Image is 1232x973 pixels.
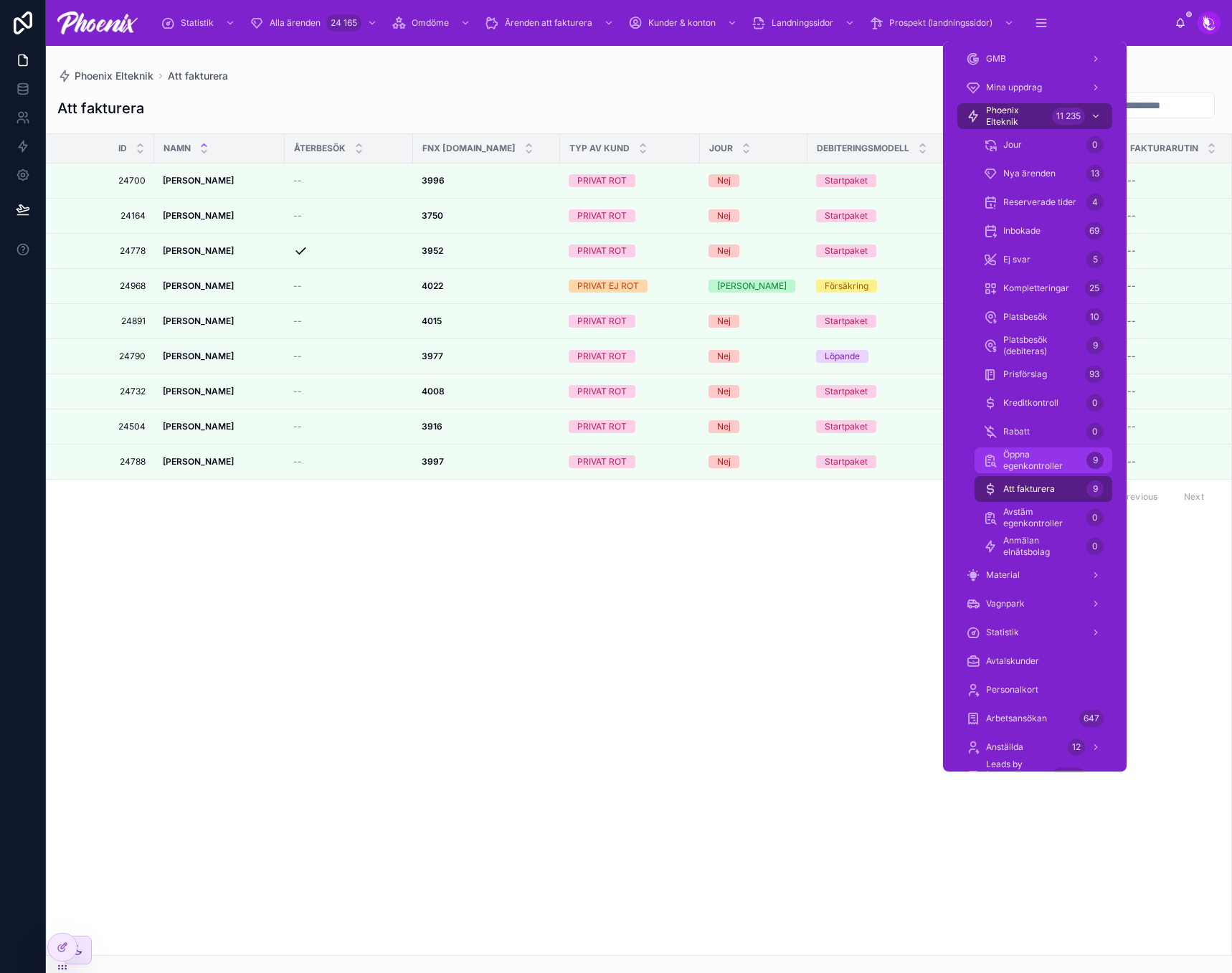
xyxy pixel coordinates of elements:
[293,175,404,186] a: --
[569,245,691,257] a: PRIVAT ROT
[163,245,276,257] a: [PERSON_NAME]
[1127,175,1136,186] div: --
[569,350,691,363] a: PRIVAT ROT
[1127,386,1136,397] div: --
[163,456,276,467] a: [PERSON_NAME]
[957,620,1112,645] a: Statistik
[975,476,1112,502] a: Att fakturera9
[577,420,627,433] div: PRIVAT ROT
[975,275,1112,301] a: Kompletteringar25
[825,245,868,257] div: Startpaket
[709,280,799,293] a: [PERSON_NAME]
[412,17,449,29] span: Omdöme
[1003,283,1069,294] span: Kompletteringar
[422,386,551,397] a: 4008
[1127,351,1136,362] div: --
[64,245,146,257] a: 24778
[64,210,146,222] a: 24164
[293,210,404,222] a: --
[957,591,1112,617] a: Vagnpark
[64,315,146,327] span: 24891
[163,351,276,362] a: [PERSON_NAME]
[577,209,627,222] div: PRIVAT ROT
[957,677,1112,703] a: Personalkort
[569,455,691,468] a: PRIVAT ROT
[986,598,1025,609] span: Vagnpark
[163,280,234,291] strong: [PERSON_NAME]
[293,351,302,362] span: --
[957,648,1112,674] a: Avtalskunder
[816,350,987,363] a: Löpande
[64,456,146,467] a: 24788
[57,69,153,83] a: Phoenix Elteknik
[163,386,276,397] a: [PERSON_NAME]
[1085,222,1104,239] div: 69
[505,17,592,29] span: Ärenden att fakturera
[975,304,1112,330] a: Platsbesök10
[986,53,1006,65] span: GMB
[975,189,1112,215] a: Reserverade tider4
[1003,168,1056,179] span: Nya ärenden
[1086,509,1104,526] div: 0
[577,280,639,293] div: PRIVAT EJ ROT
[1053,767,1085,784] div: 7 409
[569,280,691,293] a: PRIVAT EJ ROT
[569,420,691,433] a: PRIVAT ROT
[943,42,1127,772] div: scrollable content
[1003,369,1047,380] span: Prisförslag
[569,385,691,398] a: PRIVAT ROT
[1086,423,1104,440] div: 0
[975,419,1112,445] a: Rabatt0
[422,386,445,397] strong: 4008
[181,17,214,29] span: Statistik
[709,455,799,468] a: Nej
[293,386,302,397] span: --
[1085,280,1104,297] div: 25
[422,210,443,221] strong: 3750
[569,174,691,187] a: PRIVAT ROT
[293,315,302,327] span: --
[422,175,551,186] a: 3996
[957,562,1112,588] a: Material
[577,385,627,398] div: PRIVAT ROT
[422,245,551,257] a: 3952
[1127,456,1136,467] div: --
[422,421,551,432] a: 3916
[1003,397,1058,409] span: Kreditkontroll
[293,456,302,467] span: --
[422,456,444,467] strong: 3997
[422,280,443,291] strong: 4022
[975,447,1112,473] a: Öppna egenkontroller9
[957,706,1112,731] a: Arbetsansökan647
[975,247,1112,272] a: Ej svar5
[163,315,234,326] strong: [PERSON_NAME]
[422,456,551,467] a: 3997
[957,46,1112,72] a: GMB
[168,69,228,83] a: Att fakturera
[1086,308,1104,326] div: 10
[163,280,276,292] a: [PERSON_NAME]
[293,351,404,362] a: --
[986,684,1038,696] span: Personalkort
[293,175,302,186] span: --
[326,14,361,32] div: 24 165
[816,455,987,468] a: Startpaket
[163,421,234,432] strong: [PERSON_NAME]
[1086,251,1104,268] div: 5
[986,105,1046,128] span: Phoenix Elteknik
[422,210,551,222] a: 3750
[717,385,731,398] div: Nej
[64,421,146,432] a: 24504
[64,175,146,186] a: 24700
[709,143,733,154] span: JOUR
[293,210,302,222] span: --
[149,7,1175,39] div: scrollable content
[270,17,321,29] span: Alla ärenden
[422,245,443,256] strong: 3952
[569,143,630,154] span: TYP AV KUND
[163,351,234,361] strong: [PERSON_NAME]
[986,741,1023,753] span: Anställda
